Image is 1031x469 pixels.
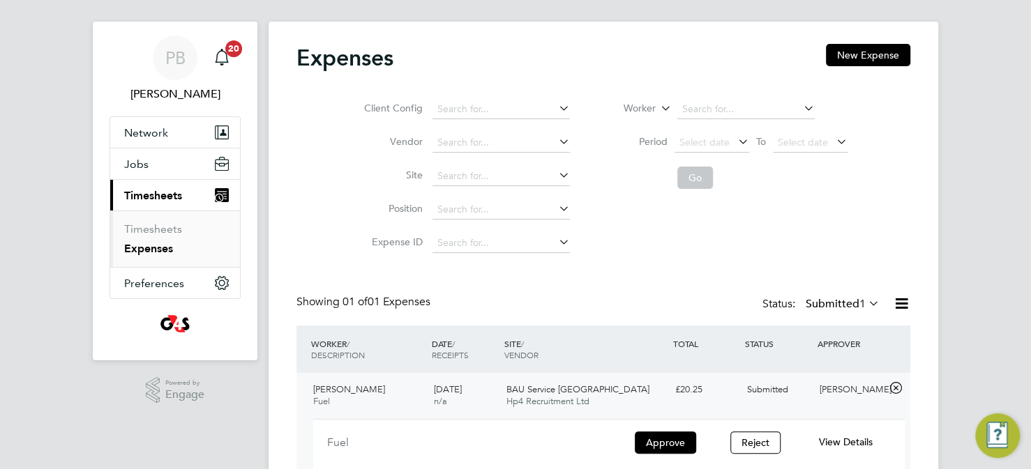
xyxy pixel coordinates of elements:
span: Preferences [124,277,184,290]
span: Hp4 Recruitment Ltd [506,395,589,407]
label: Submitted [806,297,880,311]
span: 01 of [343,295,368,309]
div: APPROVER [814,331,887,356]
div: SITE [500,331,669,367]
span: / [347,338,349,349]
span: Paul Beasant [110,86,241,102]
span: PB [165,49,186,67]
a: Go to home page [110,313,241,335]
input: Search for... [432,100,570,119]
a: Powered byEngage [146,377,205,403]
div: £20.25 [669,378,742,401]
button: Reject [730,431,781,454]
span: View Details [819,436,873,448]
input: Search for... [432,200,570,220]
div: Showing [296,295,433,309]
span: Select date [778,136,828,148]
div: [PERSON_NAME] [814,378,887,401]
img: g4sssuk-logo-retina.png [158,313,193,335]
button: Network [110,117,240,148]
input: Search for... [432,133,570,153]
nav: Main navigation [93,22,257,360]
span: / [520,338,523,349]
span: Network [124,126,168,139]
span: / [452,338,455,349]
span: Fuel [313,395,330,407]
a: PB[PERSON_NAME] [110,36,241,102]
h2: Expenses [296,44,393,72]
button: Jobs [110,148,240,179]
button: Approve [635,431,696,454]
label: Expense ID [360,236,423,248]
label: Position [360,202,423,215]
span: VENDOR [504,349,538,360]
a: 20 [208,36,236,80]
div: TOTAL [669,331,742,356]
div: WORKER [308,331,428,367]
span: Select date [679,136,730,148]
input: Search for... [432,167,570,186]
label: Vendor [360,135,423,148]
div: Fuel [327,431,620,465]
span: BAU Service [GEOGRAPHIC_DATA] [506,383,649,395]
label: Worker [593,102,656,116]
button: Go [677,167,713,189]
span: 1 [859,297,866,311]
span: Timesheets [124,189,182,202]
label: Site [360,169,423,181]
input: Search for... [432,233,570,253]
span: Engage [165,389,204,401]
a: Expenses [124,242,173,255]
input: Search for... [677,100,815,119]
div: Status: [762,295,882,314]
span: Powered by [165,377,204,389]
span: [PERSON_NAME] [313,383,385,395]
span: 01 Expenses [343,295,430,309]
span: [DATE] [434,383,462,395]
label: Period [605,135,668,148]
span: 20 [225,40,242,57]
div: DATE [428,331,501,367]
div: Timesheets [110,210,240,267]
a: Timesheets [124,222,182,236]
span: Submitted [747,383,788,395]
span: RECEIPTS [432,349,469,360]
span: Jobs [124,157,149,171]
button: Timesheets [110,180,240,210]
span: To [752,132,770,151]
button: Engage Resource Center [975,413,1020,458]
button: Preferences [110,268,240,298]
label: Client Config [360,102,423,114]
span: DESCRIPTION [311,349,365,360]
div: STATUS [742,331,814,356]
span: n/a [434,395,447,407]
button: New Expense [826,44,910,66]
